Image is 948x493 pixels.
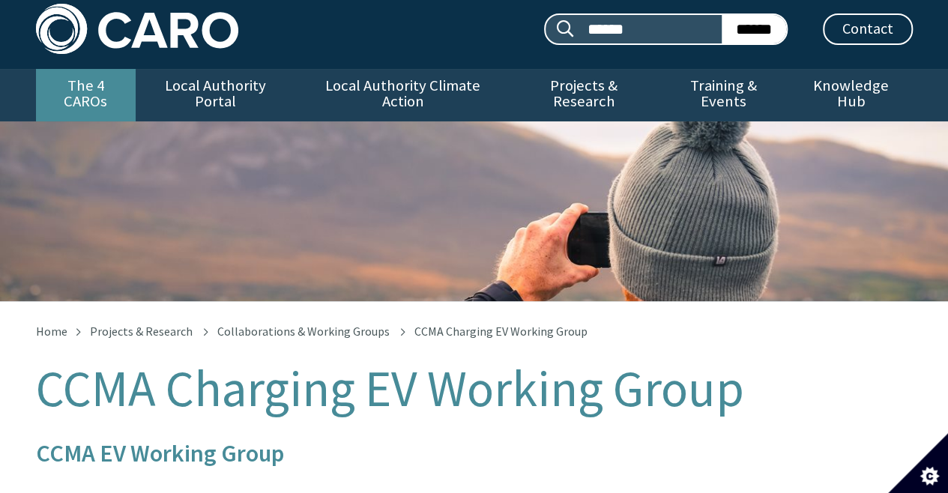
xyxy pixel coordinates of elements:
[888,433,948,493] button: Set cookie preferences
[296,69,510,121] a: Local Authority Climate Action
[36,324,67,339] a: Home
[136,69,296,121] a: Local Authority Portal
[36,441,913,467] h3: CCMA EV Working Group
[414,324,588,339] span: CCMA Charging EV Working Group
[658,69,789,121] a: Training & Events
[36,69,136,121] a: The 4 CAROs
[789,69,912,121] a: Knowledge Hub
[36,361,913,417] h1: CCMA Charging EV Working Group
[823,13,913,45] a: Contact
[36,4,238,54] img: Caro logo
[90,324,193,339] a: Projects & Research
[217,324,390,339] a: Collaborations & Working Groups
[510,69,658,121] a: Projects & Research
